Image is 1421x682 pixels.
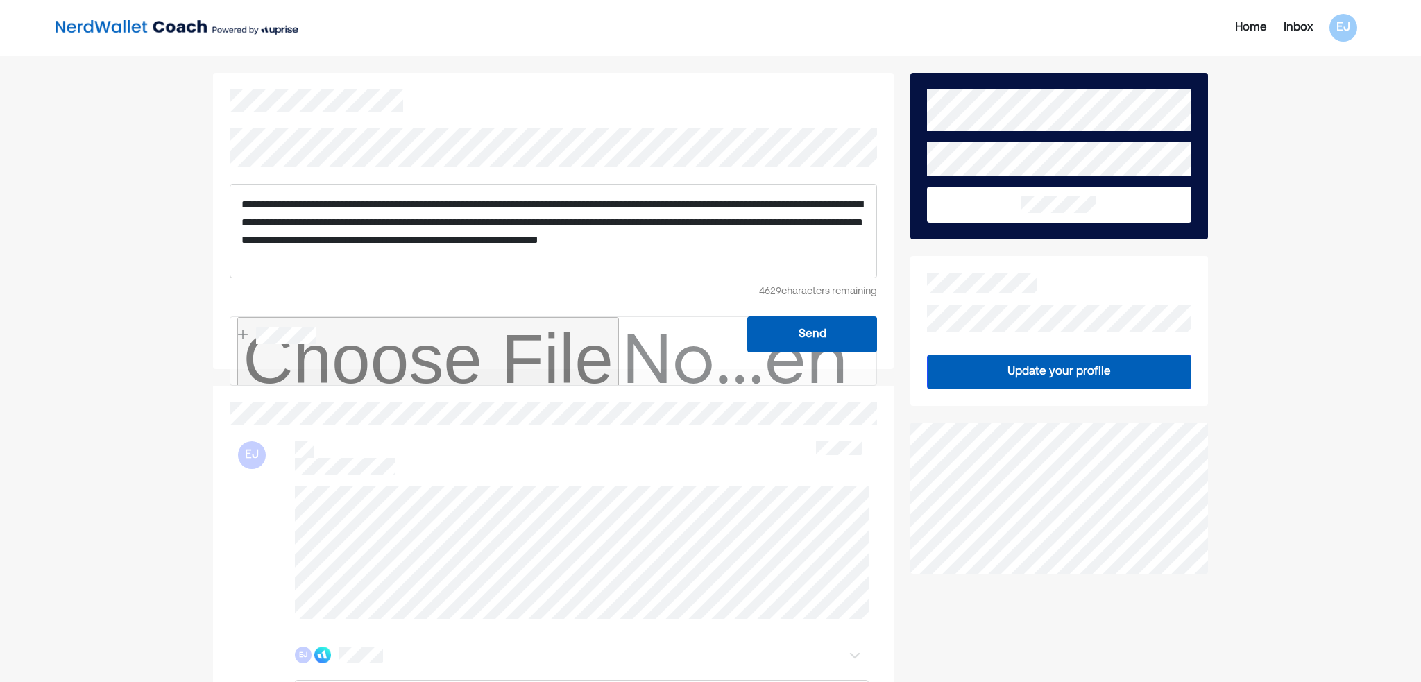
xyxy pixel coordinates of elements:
[295,647,312,663] div: EJ
[238,441,266,469] div: EJ
[230,284,877,299] div: 4629 characters remaining
[1329,14,1357,42] div: EJ
[230,184,877,278] div: Rich Text Editor. Editing area: main
[1284,19,1313,36] div: Inbox
[927,355,1191,389] button: Update your profile
[1235,19,1267,36] div: Home
[747,316,877,352] button: Send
